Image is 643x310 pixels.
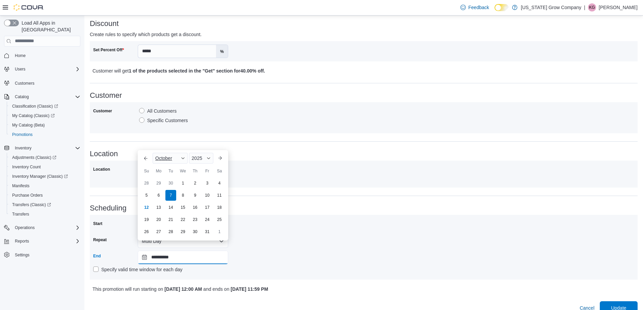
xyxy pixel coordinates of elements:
[164,286,202,292] b: [DATE] 12:00 AM
[139,116,188,124] label: Specific Customers
[15,238,29,244] span: Reports
[12,144,34,152] button: Inventory
[12,132,33,137] span: Promotions
[468,4,489,11] span: Feedback
[215,153,225,164] button: Next month
[141,166,152,176] div: Su
[214,166,225,176] div: Sa
[190,214,200,225] div: day-23
[231,286,268,292] b: [DATE] 11:59 PM
[12,65,80,73] span: Users
[12,164,41,170] span: Inventory Count
[214,214,225,225] div: day-25
[138,234,228,248] button: Multi Day
[599,3,638,11] p: [PERSON_NAME]
[153,202,164,213] div: day-13
[153,166,164,176] div: Mo
[1,236,83,246] button: Reports
[93,108,112,114] label: Customer
[190,166,200,176] div: Th
[93,237,107,243] label: Repeat
[9,210,80,218] span: Transfers
[12,202,51,207] span: Transfers (Classic)
[202,166,213,176] div: Fr
[12,65,28,73] button: Users
[190,190,200,201] div: day-9
[15,94,29,100] span: Catalog
[7,209,83,219] button: Transfers
[12,237,80,245] span: Reports
[9,112,80,120] span: My Catalog (Classic)
[7,172,83,181] a: Inventory Manager (Classic)
[90,150,638,158] h3: Location
[153,190,164,201] div: day-6
[9,201,80,209] span: Transfers (Classic)
[521,3,581,11] p: [US_STATE] Grow Company
[9,172,71,180] a: Inventory Manager (Classic)
[14,4,44,11] img: Cova
[202,214,213,225] div: day-24
[9,153,59,162] a: Adjustments (Classic)
[178,226,188,237] div: day-29
[155,156,172,161] span: October
[165,178,176,189] div: day-30
[12,183,29,189] span: Manifests
[1,250,83,260] button: Settings
[92,285,499,293] p: This promotion will run starting on and ends on
[214,226,225,237] div: day-1
[178,190,188,201] div: day-8
[12,51,80,60] span: Home
[93,221,102,226] label: Start
[141,202,152,213] div: day-12
[9,131,35,139] a: Promotions
[15,252,29,258] span: Settings
[92,67,499,75] p: Customer will get
[9,182,80,190] span: Manifests
[9,182,32,190] a: Manifests
[9,201,54,209] a: Transfers (Classic)
[12,93,31,101] button: Catalog
[1,143,83,153] button: Inventory
[178,202,188,213] div: day-15
[165,202,176,213] div: day-14
[90,20,638,28] h3: Discount
[12,224,37,232] button: Operations
[202,178,213,189] div: day-3
[7,162,83,172] button: Inventory Count
[141,214,152,225] div: day-19
[190,202,200,213] div: day-16
[589,3,595,11] span: KG
[93,167,110,172] label: Location
[7,153,83,162] a: Adjustments (Classic)
[1,78,83,88] button: Customers
[12,113,55,118] span: My Catalog (Classic)
[12,144,80,152] span: Inventory
[93,253,101,259] label: End
[9,163,80,171] span: Inventory Count
[15,81,34,86] span: Customers
[202,190,213,201] div: day-10
[12,251,32,259] a: Settings
[9,131,80,139] span: Promotions
[7,181,83,191] button: Manifests
[9,121,80,129] span: My Catalog (Beta)
[141,178,152,189] div: day-28
[15,53,26,58] span: Home
[12,79,37,87] a: Customers
[153,178,164,189] div: day-29
[165,226,176,237] div: day-28
[90,91,638,100] h3: Customer
[15,225,35,230] span: Operations
[153,153,188,164] div: Button. Open the month selector. October is currently selected.
[1,64,83,74] button: Users
[165,214,176,225] div: day-21
[7,102,83,111] a: Classification (Classic)
[214,190,225,201] div: day-11
[9,210,32,218] a: Transfers
[141,226,152,237] div: day-26
[192,156,202,161] span: 2025
[138,251,228,264] input: Press the down key to enter a popover containing a calendar. Press the escape key to close the po...
[165,166,176,176] div: Tu
[129,68,265,74] b: 1 of the products selected in the "Get" section for 40.00% off .
[9,172,80,180] span: Inventory Manager (Classic)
